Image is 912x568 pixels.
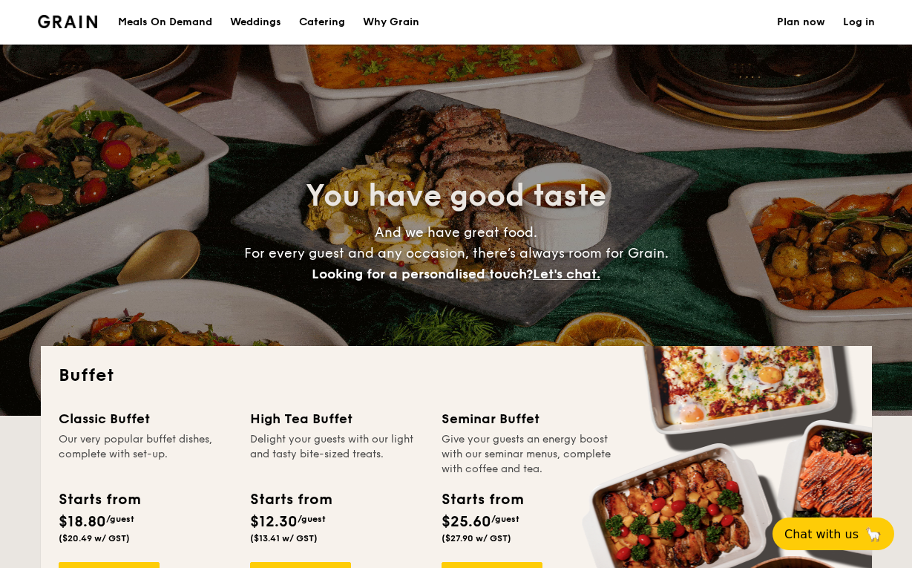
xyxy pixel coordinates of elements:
[533,266,600,282] span: Let's chat.
[442,533,511,543] span: ($27.90 w/ GST)
[38,15,98,28] img: Grain
[59,408,232,429] div: Classic Buffet
[250,489,331,511] div: Starts from
[306,178,606,214] span: You have good taste
[106,514,134,524] span: /guest
[38,15,98,28] a: Logotype
[250,408,424,429] div: High Tea Buffet
[772,518,894,550] button: Chat with us🦙
[59,489,140,511] div: Starts from
[442,513,491,531] span: $25.60
[59,364,854,388] h2: Buffet
[865,526,882,543] span: 🦙
[59,513,106,531] span: $18.80
[250,533,318,543] span: ($13.41 w/ GST)
[244,224,669,282] span: And we have great food. For every guest and any occasion, there’s always room for Grain.
[250,513,298,531] span: $12.30
[442,408,615,429] div: Seminar Buffet
[298,514,326,524] span: /guest
[442,432,615,477] div: Give your guests an energy boost with our seminar menus, complete with coffee and tea.
[59,432,232,477] div: Our very popular buffet dishes, complete with set-up.
[491,514,519,524] span: /guest
[312,266,533,282] span: Looking for a personalised touch?
[442,489,522,511] div: Starts from
[250,432,424,477] div: Delight your guests with our light and tasty bite-sized treats.
[59,533,130,543] span: ($20.49 w/ GST)
[784,527,859,541] span: Chat with us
